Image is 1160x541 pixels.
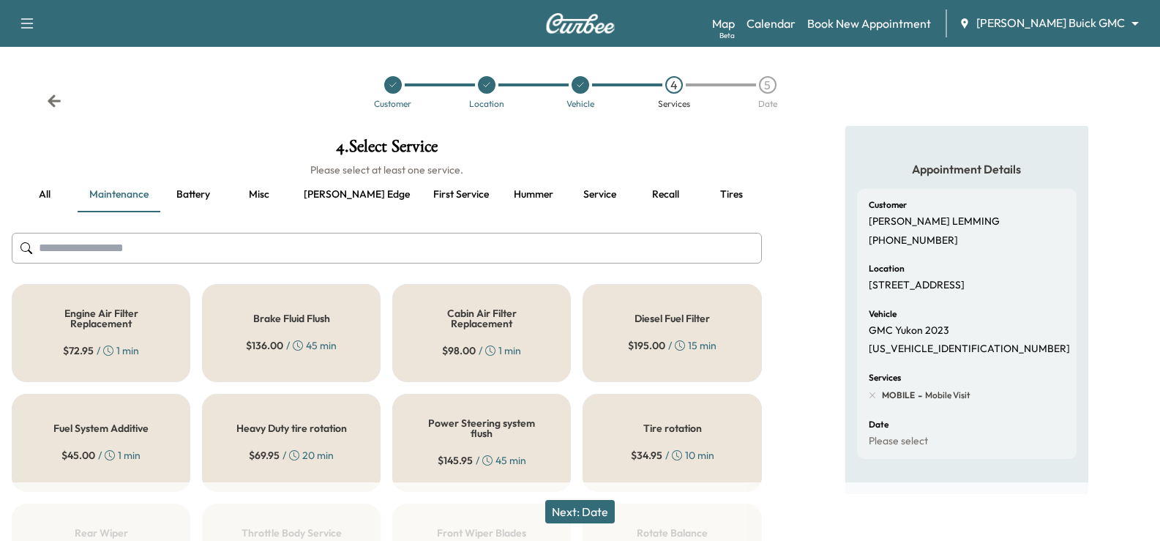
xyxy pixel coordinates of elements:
span: Mobile Visit [922,389,970,401]
h6: Services [869,373,901,382]
h6: Date [869,420,888,429]
span: $ 145.95 [438,453,473,468]
div: / 45 min [438,453,526,468]
h5: Tire rotation [643,423,702,433]
h1: 4 . Select Service [12,138,762,163]
div: 4 [665,76,683,94]
h6: Please select at least one service. [12,163,762,177]
div: Vehicle [566,100,594,108]
div: Back [47,94,61,108]
span: $ 69.95 [249,448,280,463]
img: Curbee Logo [545,13,615,34]
span: $ 72.95 [63,343,94,358]
button: Battery [160,177,226,212]
span: - [915,388,922,403]
div: / 20 min [249,448,334,463]
div: / 10 min [631,448,714,463]
h5: Diesel Fuel Filter [635,313,710,324]
button: First service [422,177,501,212]
button: Hummer [501,177,566,212]
button: Service [566,177,632,212]
div: Customer [374,100,411,108]
h6: Vehicle [869,310,897,318]
div: / 1 min [63,343,139,358]
span: $ 136.00 [246,338,283,353]
button: Next: Date [545,500,615,523]
a: MapBeta [712,15,735,32]
a: Book New Appointment [807,15,931,32]
button: Tires [698,177,764,212]
p: GMC Yukon 2023 [869,324,949,337]
div: / 45 min [246,338,337,353]
h6: Customer [869,201,907,209]
button: Misc [226,177,292,212]
span: $ 34.95 [631,448,662,463]
h5: Engine Air Filter Replacement [36,308,166,329]
button: all [12,177,78,212]
h5: Power Steering system flush [416,418,547,439]
div: Services [658,100,690,108]
span: $ 45.00 [61,448,95,463]
span: [PERSON_NAME] Buick GMC [976,15,1125,31]
button: Maintenance [78,177,160,212]
button: Recall [632,177,698,212]
span: MOBILE [882,389,915,401]
a: Calendar [746,15,796,32]
p: [PERSON_NAME] LEMMING [869,215,1000,228]
span: $ 195.00 [628,338,665,353]
span: $ 98.00 [442,343,476,358]
h5: Cabin Air Filter Replacement [416,308,547,329]
button: [PERSON_NAME] edge [292,177,422,212]
div: Beta [719,30,735,41]
h5: Heavy Duty tire rotation [236,423,347,433]
p: Please select [869,435,928,448]
h5: Fuel System Additive [53,423,149,433]
div: Location [469,100,504,108]
h5: Appointment Details [857,161,1077,177]
div: basic tabs example [12,177,762,212]
p: [PHONE_NUMBER] [869,234,958,247]
h5: Brake Fluid Flush [253,313,330,324]
div: / 15 min [628,338,716,353]
div: / 1 min [442,343,521,358]
div: / 1 min [61,448,141,463]
p: [STREET_ADDRESS] [869,279,965,292]
div: Date [758,100,777,108]
div: 5 [759,76,777,94]
h6: Location [869,264,905,273]
p: [US_VEHICLE_IDENTIFICATION_NUMBER] [869,343,1070,356]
